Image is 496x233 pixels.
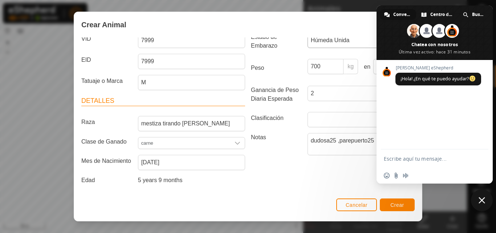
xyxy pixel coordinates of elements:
[384,173,390,178] span: Insertar un emoji
[78,33,135,45] label: VID
[81,19,126,30] span: Crear Animal
[248,86,305,103] label: Ganancia de Peso Diaria Esperada
[230,137,245,149] div: dropdown trigger
[78,116,135,128] label: Raza
[78,54,135,66] label: EID
[81,96,245,106] header: Detalles
[417,9,458,20] div: Centro de ayuda
[346,202,367,208] span: Cancelar
[395,65,481,71] span: [PERSON_NAME] eShepherd
[459,9,489,20] div: Buscar en
[138,177,183,183] span: 5 years 9 months
[78,137,135,146] label: Clase de Ganado
[336,198,377,211] button: Cancelar
[248,33,305,50] label: Estado de Embarazo
[403,173,408,178] span: Grabar mensaje de audio
[248,59,305,77] label: Peso
[430,9,453,20] span: Centro de ayuda
[472,9,484,20] span: Buscar en
[78,155,135,167] label: Mes de Nacimiento
[248,112,305,124] label: Clasificación
[471,189,493,211] div: Cerrar el chat
[308,33,400,48] span: Húmeda Unida
[380,198,415,211] button: Crear
[78,75,135,87] label: Tatuaje o Marca
[380,9,416,20] div: Conversación
[390,202,404,208] span: Crear
[78,176,135,185] label: Edad
[393,9,411,20] span: Conversación
[361,63,370,71] label: en
[384,156,469,162] textarea: Escribe aquí tu mensaje...
[401,76,476,82] span: ¡Hola! ¿En qué te puedo ayudar?
[248,133,305,155] label: Notas
[343,59,358,74] p-inputgroup-addon: kg
[393,173,399,178] span: Enviar un archivo
[138,137,230,149] input: Seleccione o ingrese una Clase de Ganado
